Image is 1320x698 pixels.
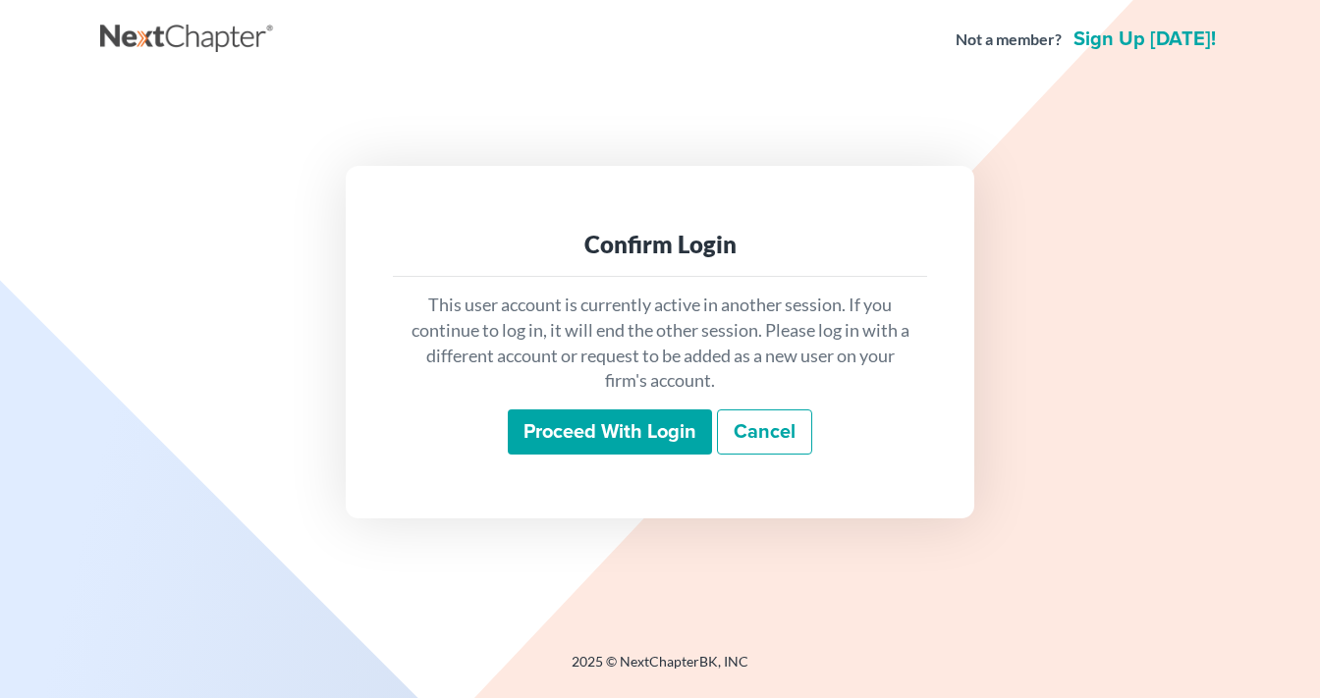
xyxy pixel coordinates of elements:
[100,652,1220,687] div: 2025 © NextChapterBK, INC
[409,229,911,260] div: Confirm Login
[508,409,712,455] input: Proceed with login
[1070,29,1220,49] a: Sign up [DATE]!
[956,28,1062,51] strong: Not a member?
[409,293,911,394] p: This user account is currently active in another session. If you continue to log in, it will end ...
[717,409,812,455] a: Cancel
